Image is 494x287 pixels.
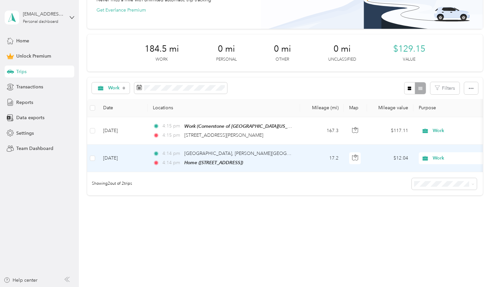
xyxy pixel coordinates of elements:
p: Value [403,57,415,63]
td: [DATE] [98,145,148,172]
span: Home ([STREET_ADDRESS]) [184,160,243,165]
th: Mileage value [367,99,413,117]
span: Work [108,86,120,90]
th: Map [344,99,367,117]
p: Unclassified [328,57,356,63]
td: $117.11 [367,117,413,145]
span: 0 mi [218,44,235,54]
th: Date [98,99,148,117]
span: 4:15 pm [162,132,181,139]
span: Showing 2 out of 2 trips [87,181,132,187]
span: 0 mi [334,44,351,54]
span: [GEOGRAPHIC_DATA], [PERSON_NAME][GEOGRAPHIC_DATA] [184,151,319,156]
span: Team Dashboard [16,145,53,152]
span: Trips [16,68,27,75]
span: 0 mi [274,44,291,54]
span: Transactions [16,83,43,90]
span: 184.5 mi [145,44,179,54]
span: Work [433,155,493,162]
div: Personal dashboard [23,20,58,24]
td: $12.04 [367,145,413,172]
span: Work [433,127,493,134]
p: Work [155,57,168,63]
button: Filters [430,82,460,94]
p: Personal [216,57,237,63]
span: 4:14 pm [162,150,181,157]
button: Get Everlance Premium [96,7,146,14]
span: 4:15 pm [162,122,181,130]
td: [DATE] [98,117,148,145]
span: [STREET_ADDRESS][PERSON_NAME] [184,132,263,138]
span: Data exports [16,114,44,121]
p: Other [276,57,289,63]
button: Help center [4,277,37,284]
span: Reports [16,99,33,106]
span: Unlock Premium [16,53,51,60]
span: $129.15 [393,44,425,54]
span: 4:14 pm [162,159,181,167]
span: Settings [16,130,34,137]
span: Home [16,37,29,44]
th: Locations [148,99,300,117]
th: Mileage (mi) [300,99,344,117]
iframe: Everlance-gr Chat Button Frame [457,250,494,287]
td: 17.2 [300,145,344,172]
td: 167.3 [300,117,344,145]
div: [EMAIL_ADDRESS][DOMAIN_NAME] [23,11,64,18]
span: Work (Cornerstone of [GEOGRAPHIC_DATA][US_STATE], [STREET_ADDRESS] [STREET_ADDRESS]) [184,123,390,129]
